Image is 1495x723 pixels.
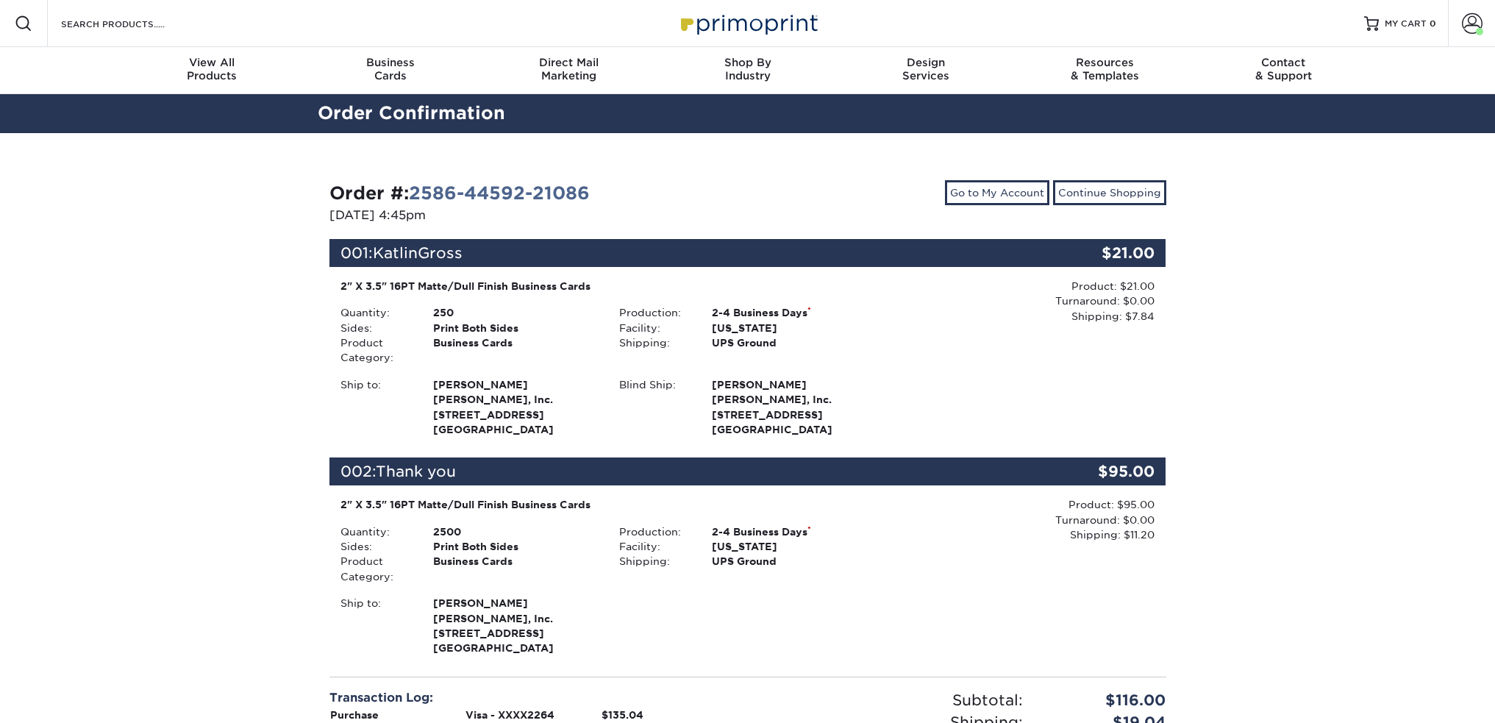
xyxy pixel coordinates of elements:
[329,596,422,656] div: Ship to:
[712,377,876,435] strong: [GEOGRAPHIC_DATA]
[373,244,463,262] span: KatlinGross
[340,497,877,512] div: 2" X 3.5" 16PT Matte/Dull Finish Business Cards
[123,56,302,82] div: Products
[329,377,422,438] div: Ship to:
[329,182,590,204] strong: Order #:
[329,321,422,335] div: Sides:
[608,539,701,554] div: Facility:
[1027,457,1166,485] div: $95.00
[658,56,837,82] div: Industry
[1016,56,1194,69] span: Resources
[1194,56,1373,82] div: & Support
[422,305,608,320] div: 250
[1430,18,1436,29] span: 0
[329,305,422,320] div: Quantity:
[837,56,1016,82] div: Services
[479,56,658,82] div: Marketing
[837,56,1016,69] span: Design
[433,392,597,407] span: [PERSON_NAME], Inc.
[329,539,422,554] div: Sides:
[301,56,479,82] div: Cards
[701,554,887,569] div: UPS Ground
[329,335,422,366] div: Product Category:
[608,524,701,539] div: Production:
[329,689,737,707] div: Transaction Log:
[433,626,597,641] span: [STREET_ADDRESS]
[123,56,302,69] span: View All
[301,47,479,94] a: BusinessCards
[329,457,1027,485] div: 002:
[945,180,1049,205] a: Go to My Account
[330,709,379,721] strong: Purchase
[1034,689,1177,711] div: $116.00
[340,279,877,293] div: 2" X 3.5" 16PT Matte/Dull Finish Business Cards
[433,377,597,435] strong: [GEOGRAPHIC_DATA]
[701,335,887,350] div: UPS Ground
[479,56,658,69] span: Direct Mail
[712,392,876,407] span: [PERSON_NAME], Inc.
[123,47,302,94] a: View AllProducts
[1016,56,1194,82] div: & Templates
[1385,18,1427,30] span: MY CART
[409,182,590,204] a: 2586-44592-21086
[658,47,837,94] a: Shop ByIndustry
[433,596,597,654] strong: [GEOGRAPHIC_DATA]
[422,539,608,554] div: Print Both Sides
[887,279,1155,324] div: Product: $21.00 Turnaround: $0.00 Shipping: $7.84
[712,407,876,422] span: [STREET_ADDRESS]
[422,321,608,335] div: Print Both Sides
[837,47,1016,94] a: DesignServices
[608,377,701,438] div: Blind Ship:
[887,497,1155,542] div: Product: $95.00 Turnaround: $0.00 Shipping: $11.20
[329,524,422,539] div: Quantity:
[1053,180,1166,205] a: Continue Shopping
[608,335,701,350] div: Shipping:
[433,611,597,626] span: [PERSON_NAME], Inc.
[701,305,887,320] div: 2-4 Business Days
[1194,56,1373,69] span: Contact
[1016,47,1194,94] a: Resources& Templates
[701,321,887,335] div: [US_STATE]
[422,554,608,584] div: Business Cards
[701,524,887,539] div: 2-4 Business Days
[60,15,203,32] input: SEARCH PRODUCTS.....
[329,207,737,224] p: [DATE] 4:45pm
[422,335,608,366] div: Business Cards
[465,709,554,721] strong: Visa - XXXX2264
[608,321,701,335] div: Facility:
[674,7,821,39] img: Primoprint
[602,709,643,721] strong: $135.04
[712,377,876,392] span: [PERSON_NAME]
[479,47,658,94] a: Direct MailMarketing
[608,554,701,569] div: Shipping:
[701,539,887,554] div: [US_STATE]
[329,239,1027,267] div: 001:
[658,56,837,69] span: Shop By
[1027,239,1166,267] div: $21.00
[301,56,479,69] span: Business
[608,305,701,320] div: Production:
[433,596,597,610] span: [PERSON_NAME]
[748,689,1034,711] div: Subtotal:
[433,407,597,422] span: [STREET_ADDRESS]
[1194,47,1373,94] a: Contact& Support
[422,524,608,539] div: 2500
[433,377,597,392] span: [PERSON_NAME]
[307,100,1189,127] h2: Order Confirmation
[329,554,422,584] div: Product Category:
[376,463,456,480] span: Thank you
